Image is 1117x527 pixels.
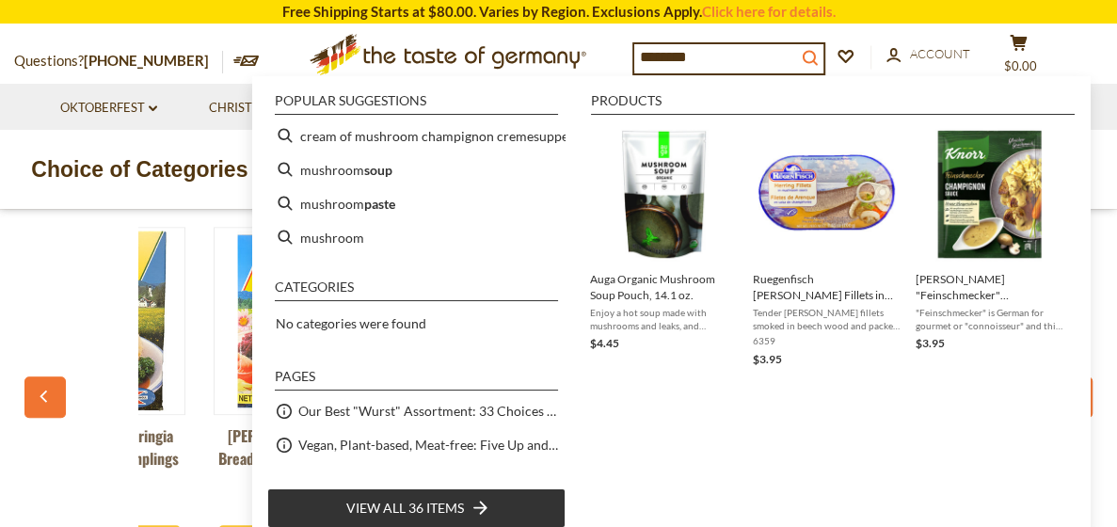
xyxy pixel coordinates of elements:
[916,126,1063,369] a: Knorr Champignon Mushroom Sauce[PERSON_NAME] "Feinschmecker" Champignon Mushroom Sauce, 1 oz."Fei...
[267,428,566,462] li: Vegan, Plant-based, Meat-free: Five Up and Coming Brands
[916,306,1063,332] span: "Feinschmecker" is German for gourmet or "connoisseur" and this [PERSON_NAME] Champignon mushroom...
[590,336,619,350] span: $4.45
[590,271,738,303] span: Auga Organic Mushroom Soup Pouch, 14.1 oz.
[910,46,970,61] span: Account
[267,119,566,152] li: cream of mushroom champignon cremesuppe
[364,193,395,215] b: paste
[745,119,908,376] li: Ruegenfisch Herring Fillets in Mushroom Sauce, 7.05 oz.
[215,232,394,411] img: Dr. Knoll Bavarian Bread Dumplings Boil in Bag 6 ct. 7 oz.
[916,271,1063,303] span: [PERSON_NAME] "Feinschmecker" Champignon Mushroom Sauce, 1 oz.
[267,220,566,254] li: mushroom
[84,52,209,69] a: [PHONE_NUMBER]
[298,434,558,455] a: Vegan, Plant-based, Meat-free: Five Up and Coming Brands
[753,271,901,303] span: Ruegenfisch [PERSON_NAME] Fillets in Mushroom Sauce, 7.05 oz.
[921,126,1058,263] img: Knorr Champignon Mushroom Sauce
[209,98,370,119] a: Christmas - PRE-ORDER
[364,159,392,181] b: soup
[753,352,782,366] span: $3.95
[275,370,558,391] li: Pages
[990,34,1046,81] button: $0.00
[886,44,970,65] a: Account
[275,280,558,301] li: Categories
[346,498,464,519] span: View all 36 items
[596,126,732,263] img: Auga Organic Mushroom Soup Pouch
[702,3,836,20] a: Click here for details.
[60,98,157,119] a: Oktoberfest
[590,126,738,369] a: Auga Organic Mushroom Soup PouchAuga Organic Mushroom Soup Pouch, 14.1 oz.Enjoy a hot soup made w...
[590,306,738,332] span: Enjoy a hot soup made with mushrooms and leaks, and enhanced with coconut cream and a hint of gar...
[214,424,395,492] a: [PERSON_NAME] Bavarian Bread Dumplings Boil in Bag 6 ct. 7 oz.
[298,400,558,422] a: Our Best "Wurst" Assortment: 33 Choices For The Grillabend
[753,306,901,332] span: Tender [PERSON_NAME] fillets smoked in beech wood and packed in vegetable oil and mushroom cream ...
[1004,58,1037,73] span: $0.00
[276,315,426,331] span: No categories were found
[582,119,745,376] li: Auga Organic Mushroom Soup Pouch, 14.1 oz.
[753,334,901,347] span: 6359
[916,336,945,350] span: $3.95
[14,49,223,73] p: Questions?
[267,394,566,428] li: Our Best "Wurst" Assortment: 33 Choices For The Grillabend
[267,186,566,220] li: mushroom paste
[267,152,566,186] li: mushroom soup
[275,94,558,115] li: Popular suggestions
[591,94,1075,115] li: Products
[908,119,1071,376] li: Knorr "Feinschmecker" Champignon Mushroom Sauce, 1 oz.
[753,126,901,369] a: Ruegenfisch [PERSON_NAME] Fillets in Mushroom Sauce, 7.05 oz.Tender [PERSON_NAME] fillets smoked ...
